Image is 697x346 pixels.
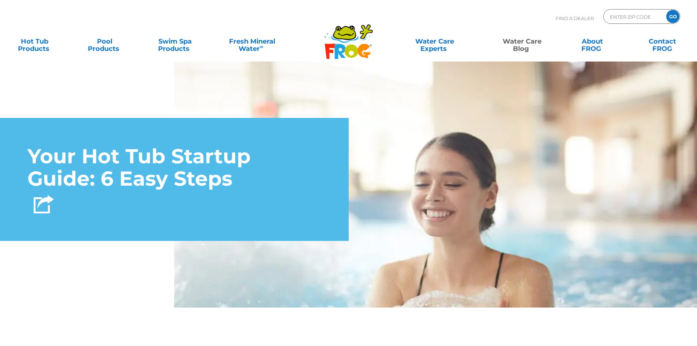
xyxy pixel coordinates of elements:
[565,34,619,49] a: AboutFROG
[27,145,321,190] h1: Your Hot Tub Startup Guide: 6 Easy Steps
[390,34,479,49] a: Water CareExperts
[78,34,132,49] a: PoolProducts
[666,10,679,23] input: GO
[260,44,263,49] sup: ∞
[495,34,549,49] a: Water CareBlog
[218,34,286,49] a: Fresh MineralWater∞
[148,34,202,49] a: Swim SpaProducts
[34,195,54,213] img: Share
[321,15,377,59] img: Frog Products Logo
[7,34,62,49] a: Hot TubProducts
[556,9,594,27] p: Find A Dealer
[635,34,690,49] a: ContactFROG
